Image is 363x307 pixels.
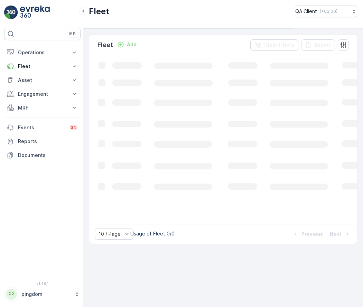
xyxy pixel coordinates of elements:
[127,41,137,48] p: Add
[18,77,67,84] p: Asset
[291,230,324,238] button: Previous
[21,291,71,298] p: pingdom
[20,6,50,19] img: logo_light-DOdMpM7g.png
[4,73,81,87] button: Asset
[6,289,17,300] div: PP
[4,101,81,115] button: MRF
[97,40,113,50] p: Fleet
[4,287,81,301] button: PPpingdom
[71,125,76,130] p: 34
[69,31,76,37] p: ⌘B
[4,121,81,134] a: Events34
[295,6,357,17] button: QA Client(+03:00)
[114,40,139,49] button: Add
[130,230,175,237] p: Usage of Fleet : 0/0
[18,124,65,131] p: Events
[18,104,67,111] p: MRF
[330,231,341,238] p: Next
[89,6,109,17] p: Fleet
[295,8,317,15] p: QA Client
[4,281,81,286] span: v 1.48.1
[18,91,67,97] p: Engagement
[18,138,78,145] p: Reports
[18,49,67,56] p: Operations
[264,41,294,48] p: Clear Filters
[250,39,298,50] button: Clear Filters
[301,39,335,50] button: Export
[4,134,81,148] a: Reports
[320,9,337,14] p: ( +03:00 )
[315,41,331,48] p: Export
[18,63,67,70] p: Fleet
[18,152,78,159] p: Documents
[329,230,352,238] button: Next
[4,59,81,73] button: Fleet
[4,6,18,19] img: logo
[4,87,81,101] button: Engagement
[301,231,323,238] p: Previous
[4,46,81,59] button: Operations
[4,148,81,162] a: Documents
